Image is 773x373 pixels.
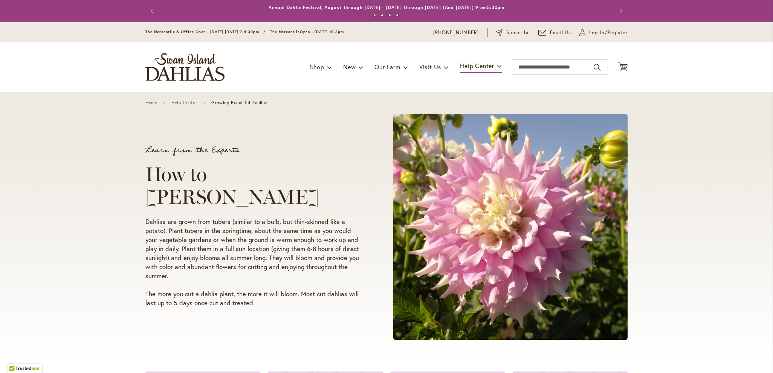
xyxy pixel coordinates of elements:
p: The more you cut a dahlia plant, the more it will bloom. Most cut dahlias will last up to 5 days ... [145,289,365,308]
a: Subscribe [496,29,530,37]
span: Visit Us [419,63,441,71]
a: store logo [145,53,225,81]
a: Help Center [171,100,197,105]
span: Growing Beautiful Dahlias [211,100,267,105]
span: New [343,63,356,71]
button: 4 of 4 [396,14,399,17]
span: The Mercantile & Office Open - [DATE]-[DATE] 9-4:30pm / The Mercantile [145,29,300,34]
button: 2 of 4 [381,14,383,17]
span: Shop [310,63,324,71]
button: 1 of 4 [373,14,376,17]
h1: How to [PERSON_NAME] [145,163,365,208]
span: Our Farm [374,63,400,71]
a: [PHONE_NUMBER] [433,29,479,37]
a: Home [145,100,157,105]
button: 3 of 4 [388,14,391,17]
span: Open - [DATE] 10-3pm [300,29,344,34]
button: Previous [145,4,160,19]
a: Annual Dahlia Festival, August through [DATE] - [DATE] through [DATE] (And [DATE]) 9-am5:30pm [269,5,505,10]
p: Dahlias are grown from tubers (similar to a bulb, but thin-skinned like a potato). Plant tubers i... [145,217,365,280]
span: Email Us [550,29,571,37]
a: Email Us [538,29,571,37]
span: Help Center [460,62,494,70]
button: Next [613,4,628,19]
span: Subscribe [506,29,530,37]
span: Log In/Register [589,29,628,37]
p: Learn from the Experts [145,146,365,154]
a: Log In/Register [579,29,628,37]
